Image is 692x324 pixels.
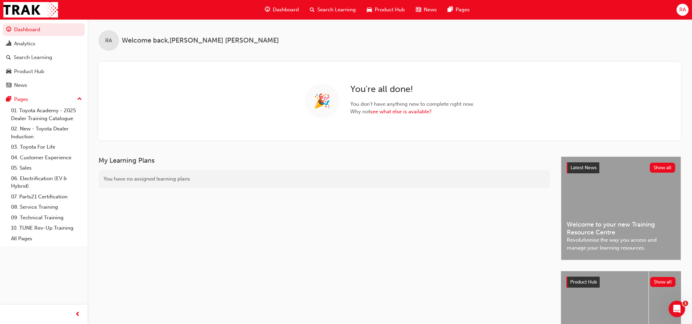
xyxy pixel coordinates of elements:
[259,3,304,17] a: guage-iconDashboard
[98,170,550,188] div: You have no assigned learning plans
[310,5,315,14] span: search-icon
[561,157,681,260] a: Latest NewsShow allWelcome to your new Training Resource CentreRevolutionise the way you access a...
[6,69,11,75] span: car-icon
[8,202,85,212] a: 08. Service Training
[570,279,597,285] span: Product Hub
[650,163,676,173] button: Show all
[456,6,470,14] span: Pages
[314,97,331,105] span: 🎉
[77,95,82,104] span: up-icon
[304,3,361,17] a: search-iconSearch Learning
[424,6,437,14] span: News
[14,40,35,48] div: Analytics
[6,27,11,33] span: guage-icon
[567,221,675,236] span: Welcome to your new Training Resource Centre
[106,37,112,45] span: RA
[122,37,279,45] span: Welcome back , [PERSON_NAME] [PERSON_NAME]
[416,5,421,14] span: news-icon
[677,4,689,16] button: RA
[75,310,81,319] span: prev-icon
[571,165,597,171] span: Latest News
[367,5,372,14] span: car-icon
[265,5,270,14] span: guage-icon
[3,2,58,18] img: Trak
[8,124,85,142] a: 02. New - Toyota Dealer Induction
[3,93,85,106] button: Pages
[8,192,85,202] a: 07. Parts21 Certification
[6,82,11,89] span: news-icon
[8,233,85,244] a: All Pages
[375,6,405,14] span: Product Hub
[370,108,432,115] a: see what else is available?
[410,3,442,17] a: news-iconNews
[317,6,356,14] span: Search Learning
[669,301,685,317] iframe: Intercom live chat
[566,277,676,288] a: Product HubShow all
[273,6,299,14] span: Dashboard
[448,5,453,14] span: pages-icon
[3,65,85,78] a: Product Hub
[350,84,474,95] h2: You ' re all done!
[6,55,11,61] span: search-icon
[14,81,27,89] div: News
[3,79,85,92] a: News
[8,105,85,124] a: 01. Toyota Academy - 2025 Dealer Training Catalogue
[567,162,675,173] a: Latest NewsShow all
[3,23,85,36] a: Dashboard
[361,3,410,17] a: car-iconProduct Hub
[8,152,85,163] a: 04. Customer Experience
[14,68,44,76] div: Product Hub
[6,41,11,47] span: chart-icon
[3,51,85,64] a: Search Learning
[8,163,85,173] a: 05. Sales
[98,157,550,164] h3: My Learning Plans
[8,223,85,233] a: 10. TUNE Rev-Up Training
[8,142,85,152] a: 03. Toyota For Life
[679,6,686,14] span: RA
[8,173,85,192] a: 06. Electrification (EV & Hybrid)
[14,54,52,61] div: Search Learning
[650,277,676,287] button: Show all
[14,95,28,103] div: Pages
[3,22,85,93] button: DashboardAnalyticsSearch LearningProduct HubNews
[3,37,85,50] a: Analytics
[350,100,474,108] span: You don ' t have anything new to complete right now.
[8,212,85,223] a: 09. Technical Training
[567,236,675,252] span: Revolutionise the way you access and manage your learning resources.
[442,3,475,17] a: pages-iconPages
[683,301,688,306] span: 1
[6,96,11,103] span: pages-icon
[350,108,474,116] span: Why not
